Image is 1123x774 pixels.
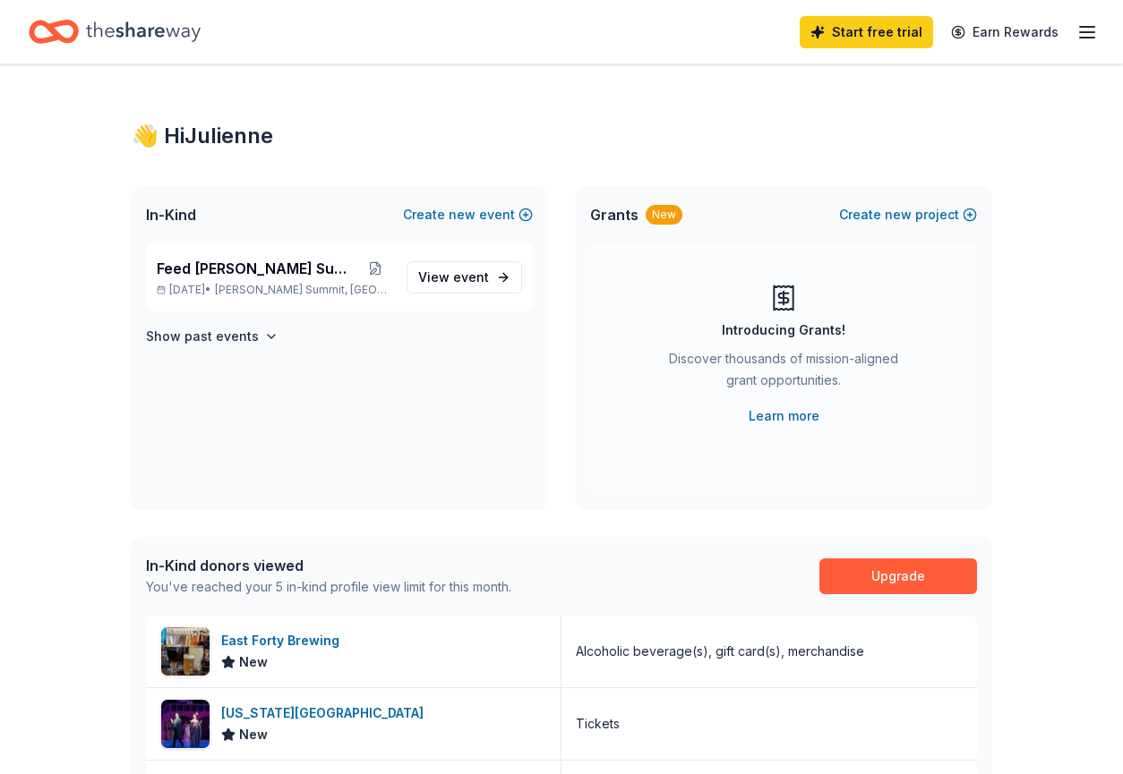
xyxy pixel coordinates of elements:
[403,204,533,225] button: Createnewevent
[132,122,991,150] div: 👋 Hi Julienne
[800,16,933,48] a: Start free trial
[590,204,639,225] span: Grants
[819,558,977,594] a: Upgrade
[146,326,259,347] h4: Show past events
[576,713,620,735] div: Tickets
[221,630,347,651] div: East Forty Brewing
[157,283,392,297] p: [DATE] •
[161,700,210,748] img: Image for Kansas City Repertory Theatre
[839,204,977,225] button: Createnewproject
[940,16,1069,48] a: Earn Rewards
[749,405,819,427] a: Learn more
[239,724,268,745] span: New
[418,267,489,288] span: View
[646,205,682,225] div: New
[576,641,864,662] div: Alcoholic beverage(s), gift card(s), merchandise
[146,326,279,347] button: Show past events
[722,319,845,341] div: Introducing Grants!
[146,555,511,576] div: In-Kind donors viewed
[407,261,522,293] a: View event
[157,258,358,279] span: Feed [PERSON_NAME] Summit
[449,204,476,225] span: new
[146,204,196,225] span: In-Kind
[885,204,912,225] span: new
[146,576,511,598] div: You've reached your 5 in-kind profile view limit for this month.
[29,11,201,53] a: Home
[161,627,210,676] img: Image for East Forty Brewing
[221,702,431,724] div: [US_STATE][GEOGRAPHIC_DATA]
[662,348,905,398] div: Discover thousands of mission-aligned grant opportunities.
[453,269,489,285] span: event
[239,651,268,673] span: New
[215,283,392,297] span: [PERSON_NAME] Summit, [GEOGRAPHIC_DATA]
